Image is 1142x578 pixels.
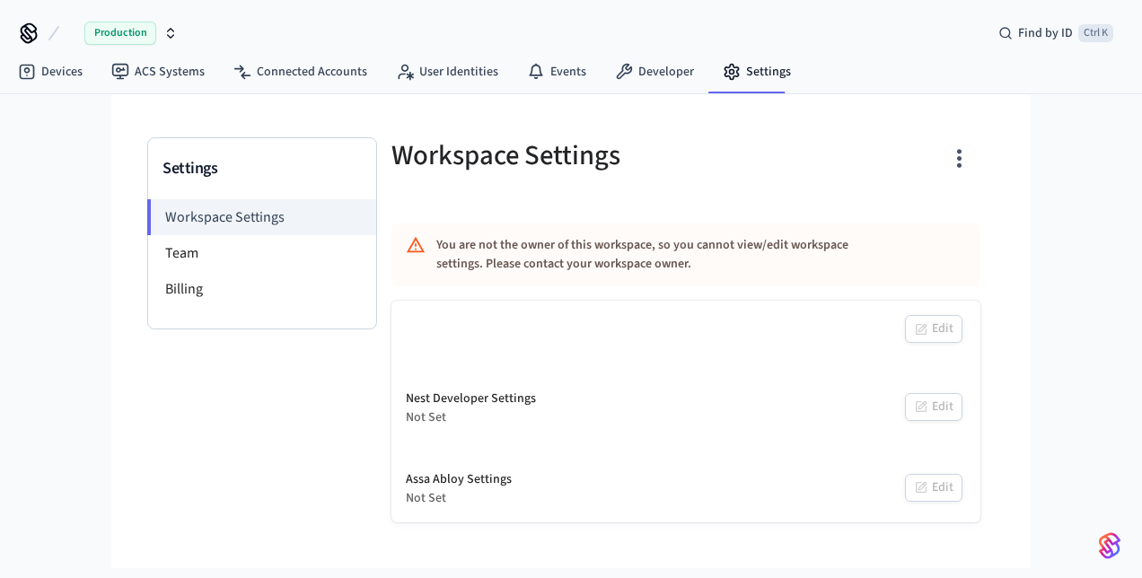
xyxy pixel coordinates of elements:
h5: Workspace Settings [391,137,675,174]
a: ACS Systems [97,56,219,88]
li: Billing [148,271,376,307]
li: Team [148,235,376,271]
span: Ctrl K [1078,24,1113,42]
div: Assa Abloy Settings [406,470,512,489]
a: Settings [708,56,805,88]
span: Find by ID [1018,24,1073,42]
div: Not Set [406,489,512,508]
a: Devices [4,56,97,88]
h3: Settings [163,156,362,181]
span: Production [84,22,156,45]
div: Nest Developer Settings [406,390,536,408]
li: Workspace Settings [147,199,376,235]
div: Not Set [406,408,536,427]
a: Connected Accounts [219,56,382,88]
img: SeamLogoGradient.69752ec5.svg [1099,531,1120,560]
a: Events [513,56,601,88]
a: User Identities [382,56,513,88]
a: Developer [601,56,708,88]
div: Find by IDCtrl K [984,17,1128,49]
div: You are not the owner of this workspace, so you cannot view/edit workspace settings. Please conta... [436,229,884,281]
